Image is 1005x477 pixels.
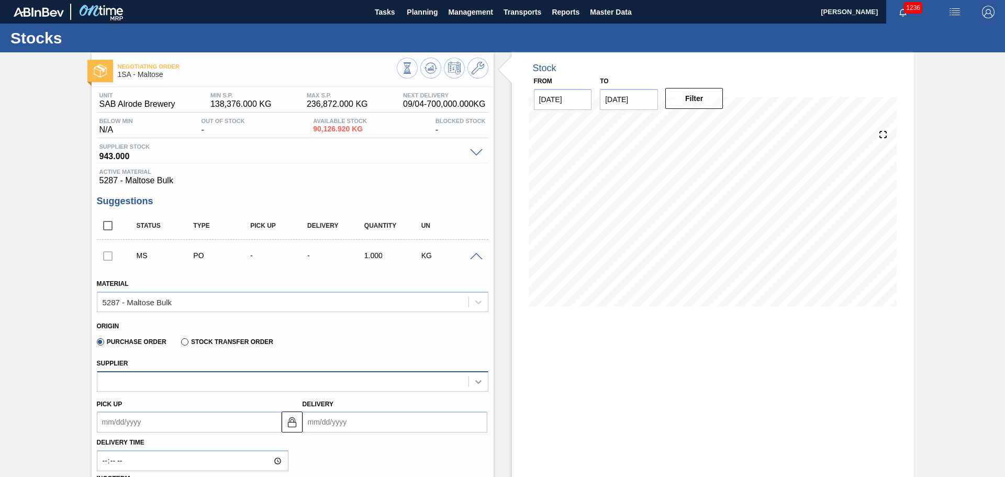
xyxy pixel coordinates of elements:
[313,118,367,124] span: Available Stock
[397,58,418,79] button: Stocks Overview
[362,251,425,260] div: 1.000
[403,99,485,109] span: 09/04 - 700,000.000 KG
[467,58,488,79] button: Go to Master Data / General
[886,5,920,19] button: Notifications
[118,71,397,79] span: 1SA - Maltose
[552,6,579,18] span: Reports
[403,92,485,98] span: Next Delivery
[444,58,465,79] button: Schedule Inventory
[362,222,425,229] div: Quantity
[282,412,303,432] button: locked
[134,251,197,260] div: Manual Suggestion
[533,63,556,74] div: Stock
[305,222,368,229] div: Delivery
[303,412,487,432] input: mm/dd/yyyy
[534,77,552,85] label: From
[97,401,122,408] label: Pick up
[99,92,175,98] span: Unit
[97,323,119,330] label: Origin
[504,6,541,18] span: Transports
[97,435,288,450] label: Delivery Time
[210,99,272,109] span: 138,376.000 KG
[118,63,397,70] span: Negotiating Order
[419,251,482,260] div: KG
[97,412,282,432] input: mm/dd/yyyy
[407,6,438,18] span: Planning
[600,77,608,85] label: to
[420,58,441,79] button: Update Chart
[14,7,64,17] img: TNhmsLtSVTkK8tSr43FrP2fwEKptu5GPRR3wAAAABJRU5ErkJggg==
[181,338,273,346] label: Stock Transfer Order
[303,401,334,408] label: Delivery
[590,6,631,18] span: Master Data
[99,118,133,124] span: Below Min
[99,99,175,109] span: SAB Alrode Brewery
[99,176,486,185] span: 5287 - Maltose Bulk
[99,143,465,150] span: Supplier Stock
[10,32,196,44] h1: Stocks
[191,222,254,229] div: Type
[982,6,995,18] img: Logout
[202,118,245,124] span: Out Of Stock
[433,118,488,135] div: -
[307,99,368,109] span: 236,872.000 KG
[419,222,482,229] div: UN
[286,416,298,428] img: locked
[313,125,367,133] span: 90,126.920 KG
[97,196,488,207] h3: Suggestions
[97,360,128,367] label: Supplier
[248,251,311,260] div: -
[248,222,311,229] div: Pick up
[134,222,197,229] div: Status
[435,118,486,124] span: Blocked Stock
[199,118,248,135] div: -
[99,169,486,175] span: Active Material
[94,64,107,77] img: Ícone
[305,251,368,260] div: -
[99,150,465,160] span: 943.000
[103,297,172,306] div: 5287 - Maltose Bulk
[97,118,136,135] div: N/A
[210,92,272,98] span: MIN S.P.
[307,92,368,98] span: MAX S.P.
[373,6,396,18] span: Tasks
[97,280,129,287] label: Material
[448,6,493,18] span: Management
[191,251,254,260] div: Purchase order
[665,88,723,109] button: Filter
[948,6,961,18] img: userActions
[904,2,922,14] span: 1236
[534,89,592,110] input: mm/dd/yyyy
[600,89,658,110] input: mm/dd/yyyy
[97,338,166,346] label: Purchase Order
